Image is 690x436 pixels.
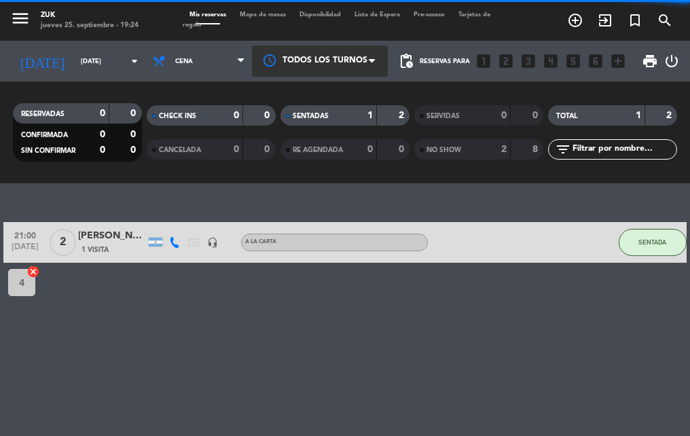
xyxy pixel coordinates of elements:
[420,58,470,65] span: Reservas para
[501,111,507,120] strong: 0
[130,109,139,118] strong: 0
[399,111,407,120] strong: 2
[532,111,541,120] strong: 0
[175,58,193,65] span: Cena
[638,238,666,246] span: SENTADA
[234,111,239,120] strong: 0
[567,12,583,29] i: add_circle_outline
[556,113,577,120] span: TOTAL
[126,53,143,69] i: arrow_drop_down
[348,12,407,18] span: Lista de Espera
[81,244,109,255] span: 1 Visita
[426,113,460,120] span: SERVIDAS
[245,239,276,244] span: A LA CARTA
[666,111,674,120] strong: 2
[609,52,627,70] i: add_box
[264,145,272,154] strong: 0
[426,147,461,153] span: NO SHOW
[367,145,373,154] strong: 0
[78,228,146,244] div: [PERSON_NAME]
[130,145,139,155] strong: 0
[664,41,680,81] div: LOG OUT
[657,12,673,29] i: search
[41,10,139,20] div: Zuk
[130,130,139,139] strong: 0
[8,242,42,258] span: [DATE]
[399,145,407,154] strong: 0
[501,145,507,154] strong: 2
[10,8,31,29] i: menu
[636,111,641,120] strong: 1
[10,48,74,75] i: [DATE]
[233,12,293,18] span: Mapa de mesas
[619,229,687,256] button: SENTADA
[10,8,31,33] button: menu
[41,20,139,31] div: jueves 25. septiembre - 19:24
[26,265,40,278] i: cancel
[407,12,452,18] span: Pre-acceso
[597,12,613,29] i: exit_to_app
[159,147,201,153] span: CANCELADA
[207,237,218,248] i: headset_mic
[293,113,329,120] span: SENTADAS
[50,229,76,256] span: 2
[21,147,75,154] span: SIN CONFIRMAR
[532,145,541,154] strong: 8
[8,227,42,242] span: 21:00
[555,141,571,158] i: filter_list
[234,145,239,154] strong: 0
[100,145,105,155] strong: 0
[21,111,65,117] span: RESERVADAS
[571,142,676,157] input: Filtrar por nombre...
[264,111,272,120] strong: 0
[100,109,105,118] strong: 0
[564,52,582,70] i: looks_5
[183,12,233,18] span: Mis reservas
[587,52,604,70] i: looks_6
[21,132,68,139] span: CONFIRMADA
[664,53,680,69] i: power_settings_new
[520,52,537,70] i: looks_3
[293,12,348,18] span: Disponibilidad
[542,52,560,70] i: looks_4
[367,111,373,120] strong: 1
[293,147,343,153] span: RE AGENDADA
[627,12,643,29] i: turned_in_not
[398,53,414,69] span: pending_actions
[159,113,196,120] span: CHECK INS
[497,52,515,70] i: looks_two
[100,130,105,139] strong: 0
[475,52,492,70] i: looks_one
[642,53,658,69] span: print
